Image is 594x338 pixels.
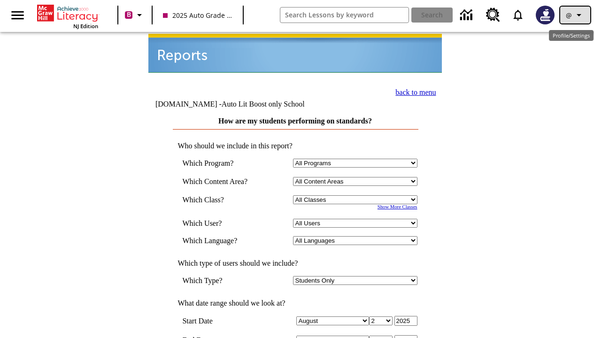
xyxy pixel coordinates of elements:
img: header [148,34,442,73]
td: Which Program? [182,159,261,168]
a: Notifications [506,3,530,27]
button: Open side menu [4,1,31,29]
td: Which User? [182,219,261,228]
td: What date range should we look at? [173,299,417,307]
td: Which Class? [182,195,261,204]
span: NJ Edition [73,23,98,30]
nobr: Auto Lit Boost only School [222,100,305,108]
a: Data Center [455,2,480,28]
a: Show More Classes [378,204,417,209]
a: How are my students performing on standards? [218,117,372,125]
div: Profile/Settings [549,30,594,41]
nobr: Which Content Area? [182,177,247,185]
button: Boost Class color is violet red. Change class color [121,7,149,23]
td: Who should we include in this report? [173,142,417,150]
span: B [127,9,131,21]
span: @ [566,10,572,20]
td: Start Date [182,316,261,326]
td: [DOMAIN_NAME] - [155,100,328,108]
input: search field [280,8,409,23]
a: Resource Center, Will open in new tab [480,2,506,28]
td: Which Type? [182,276,261,285]
button: Profile/Settings [560,7,590,23]
td: Which Language? [182,236,261,245]
button: Select a new avatar [530,3,560,27]
span: 2025 Auto Grade 10 [163,10,232,20]
a: back to menu [395,88,436,96]
img: Avatar [536,6,555,24]
div: Home [37,3,98,30]
td: Which type of users should we include? [173,259,417,268]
